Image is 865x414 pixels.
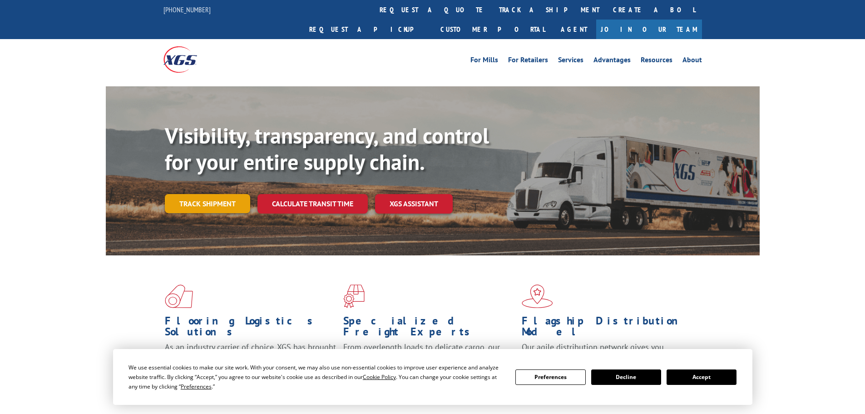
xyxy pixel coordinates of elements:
[257,194,368,214] a: Calculate transit time
[522,342,689,363] span: Our agile distribution network gives you nationwide inventory management on demand.
[682,56,702,66] a: About
[343,284,365,308] img: xgs-icon-focused-on-flooring-red
[470,56,498,66] a: For Mills
[558,56,583,66] a: Services
[508,56,548,66] a: For Retailers
[343,342,515,382] p: From overlength loads to delicate cargo, our experienced staff knows the best way to move your fr...
[363,373,396,381] span: Cookie Policy
[129,363,504,391] div: We use essential cookies to make our site work. With your consent, we may also use non-essential ...
[302,20,434,39] a: Request a pickup
[596,20,702,39] a: Join Our Team
[165,121,489,176] b: Visibility, transparency, and control for your entire supply chain.
[434,20,552,39] a: Customer Portal
[667,369,736,385] button: Accept
[593,56,631,66] a: Advantages
[165,194,250,213] a: Track shipment
[591,369,661,385] button: Decline
[522,315,693,342] h1: Flagship Distribution Model
[165,284,193,308] img: xgs-icon-total-supply-chain-intelligence-red
[165,342,336,374] span: As an industry carrier of choice, XGS has brought innovation and dedication to flooring logistics...
[113,349,752,405] div: Cookie Consent Prompt
[515,369,585,385] button: Preferences
[163,5,211,14] a: [PHONE_NUMBER]
[522,284,553,308] img: xgs-icon-flagship-distribution-model-red
[165,315,336,342] h1: Flooring Logistics Solutions
[181,383,212,390] span: Preferences
[552,20,596,39] a: Agent
[375,194,453,214] a: XGS ASSISTANT
[641,56,672,66] a: Resources
[343,315,515,342] h1: Specialized Freight Experts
